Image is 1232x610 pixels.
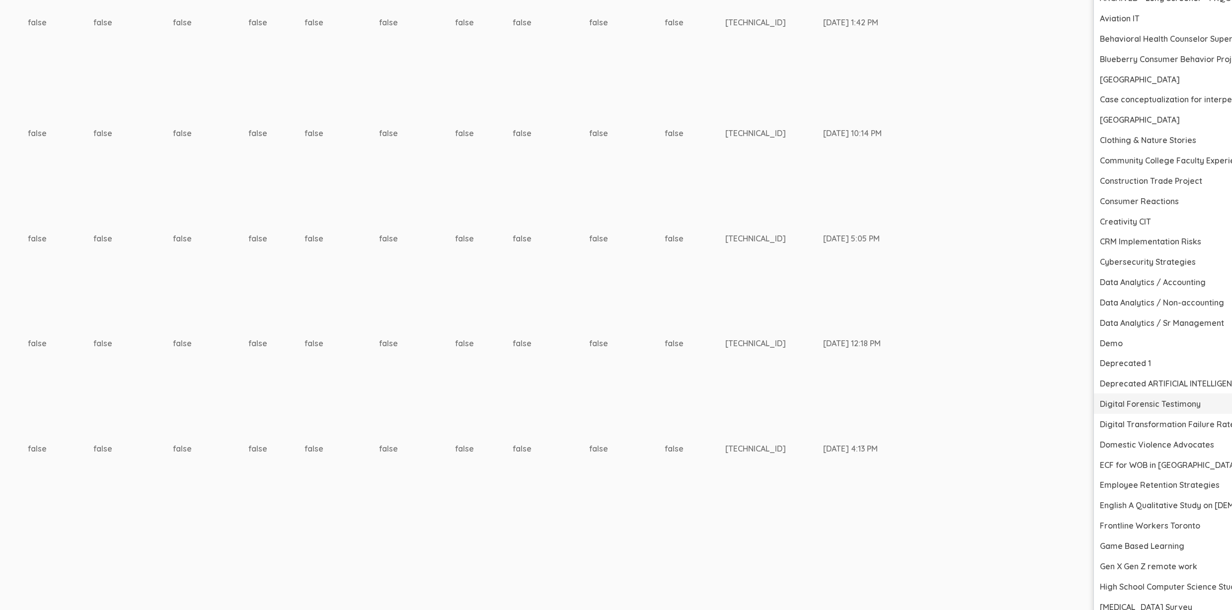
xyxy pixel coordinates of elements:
td: false [248,81,305,186]
td: false [305,396,379,501]
td: false [28,186,93,291]
td: false [305,186,379,291]
td: false [513,291,589,396]
td: false [589,396,665,501]
td: false [93,186,173,291]
td: false [173,291,248,396]
td: false [93,81,173,186]
td: false [173,186,248,291]
td: false [589,186,665,291]
td: false [589,291,665,396]
td: false [28,81,93,186]
td: false [248,291,305,396]
td: false [455,291,513,396]
td: false [28,291,93,396]
div: [DATE] 5:05 PM [823,233,882,244]
td: false [665,291,725,396]
td: [TECHNICAL_ID] [725,396,823,501]
td: false [28,396,93,501]
iframe: Chat Widget [1182,562,1232,610]
td: false [379,81,455,186]
td: false [305,291,379,396]
td: false [455,186,513,291]
td: false [93,291,173,396]
td: [TECHNICAL_ID] [725,81,823,186]
div: [DATE] 10:14 PM [823,128,882,139]
td: false [248,186,305,291]
td: false [379,291,455,396]
td: false [513,396,589,501]
td: false [173,81,248,186]
td: false [248,396,305,501]
td: false [665,396,725,501]
div: [DATE] 12:18 PM [823,338,882,349]
td: false [455,81,513,186]
div: [DATE] 4:13 PM [823,443,882,455]
td: false [305,81,379,186]
td: false [513,186,589,291]
td: false [173,396,248,501]
td: false [93,396,173,501]
div: [DATE] 1:42 PM [823,17,882,28]
td: false [455,396,513,501]
td: [TECHNICAL_ID] [725,186,823,291]
td: false [513,81,589,186]
td: false [665,186,725,291]
td: false [379,186,455,291]
td: [TECHNICAL_ID] [725,291,823,396]
td: false [589,81,665,186]
td: false [379,396,455,501]
td: false [665,81,725,186]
